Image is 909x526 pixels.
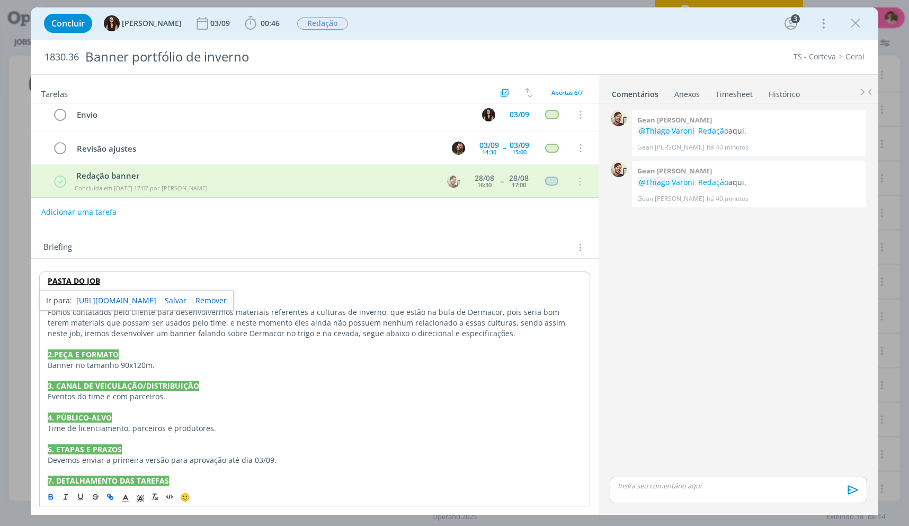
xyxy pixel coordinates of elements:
a: PASTA DO JOB [48,276,100,286]
p: Time de licenciamento, parceiros e produtores. [48,423,582,434]
a: Redação [698,126,728,136]
span: -- [500,178,503,185]
button: Concluir [44,14,92,33]
strong: 4. PÚBLICO-ALVO [48,413,112,423]
div: 03/09 [510,142,529,149]
a: Timesheet [715,84,753,100]
button: I [480,107,496,122]
a: [URL][DOMAIN_NAME] [76,294,156,308]
span: Redação [297,17,348,30]
strong: 6. ETAPAS E PRAZOS [48,444,122,454]
a: Redação [698,177,728,187]
div: 03/09 [510,111,529,118]
div: 16:30 [477,182,492,188]
span: 00:46 [261,18,280,28]
a: Comentários [611,84,659,100]
p: Eventos do time e com parceiros. [48,391,582,402]
img: J [452,142,465,155]
span: 🙂 [180,492,190,502]
div: 03/09 [210,20,232,27]
span: @Thiago Varoni [639,177,694,187]
span: Concluir [51,19,85,28]
div: Redação banner [73,170,437,182]
span: [PERSON_NAME] [122,20,182,27]
div: 15:00 [512,149,527,155]
div: 14:30 [482,149,496,155]
span: Cor de Fundo [133,490,148,503]
b: Gean [PERSON_NAME] [637,166,712,176]
span: Tarefas [41,86,68,99]
div: 17:00 [512,182,526,188]
span: Cor do Texto [118,490,133,503]
span: Concluída em [DATE] 17:07 por [PERSON_NAME] [75,184,208,192]
button: 3 [782,15,799,32]
p: Gean [PERSON_NAME] [637,143,705,152]
img: arrow-down-up.svg [525,88,532,98]
span: há 40 minutos [707,143,748,152]
div: 3 [791,14,800,23]
a: Geral [845,51,865,62]
button: 00:46 [242,15,282,32]
div: Revisão ajustes [72,142,442,155]
div: 03/09 [479,142,499,149]
div: Banner portfólio de inverno [81,44,519,70]
img: G [611,161,627,177]
div: Envio [72,108,472,121]
button: J [450,140,466,156]
p: Fomos contatados pelo cliente para desenvolvermos materiais referentes a culturas de inverno, que... [48,307,582,339]
strong: 2.PEÇA E FORMATO [48,349,119,360]
div: Anexos [674,89,700,100]
span: @Thiago Varoni [639,126,694,136]
span: Briefing [43,241,72,255]
div: dialog [31,7,878,515]
a: Histórico [768,84,800,100]
p: Gean [PERSON_NAME] [637,194,705,204]
button: Adicionar uma tarefa [41,203,117,222]
button: I[PERSON_NAME] [104,15,182,31]
div: 28/08 [475,174,494,182]
b: Gean [PERSON_NAME] [637,115,712,125]
span: Abertas 6/7 [551,89,583,97]
button: Redação [297,17,349,30]
p: Banner no tamanho 90x120m. [48,360,582,371]
span: há 40 minutos [707,194,748,204]
img: I [482,108,495,121]
strong: 3. CANAL DE VEICULAÇÃO/DISTRIBUIÇÃO [48,381,199,391]
a: TS - Corteva [794,51,836,62]
img: I [104,15,120,31]
span: -- [503,144,506,152]
button: 🙂 [177,490,192,503]
p: aqui. [637,177,861,188]
img: G [611,110,627,126]
span: 1830.36 [44,51,79,63]
p: Devemos enviar a primeira versão para aprovação até dia 03/09. [48,455,582,466]
div: 28/08 [509,174,529,182]
strong: 7. DETALHAMENTO DAS TAREFAS [48,476,169,486]
p: aqui. [637,126,861,136]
